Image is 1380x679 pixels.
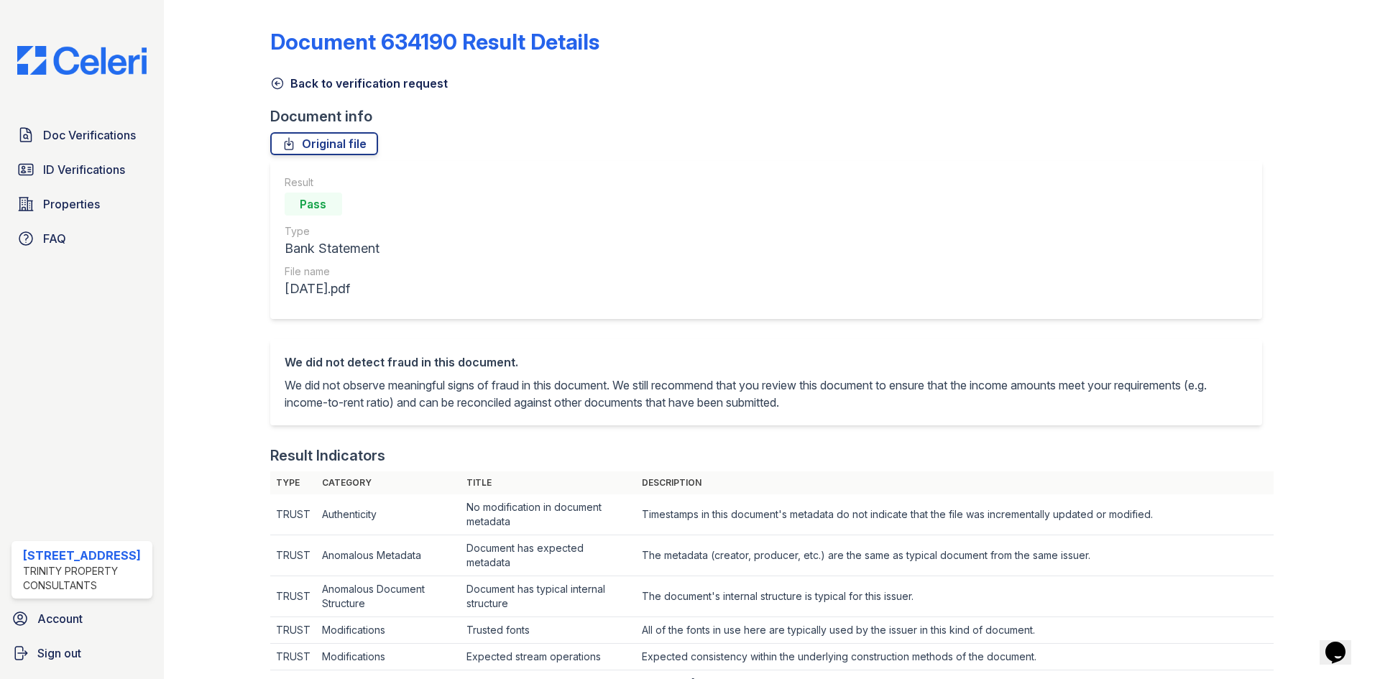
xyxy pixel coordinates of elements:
span: Account [37,610,83,627]
th: Category [316,471,461,494]
th: Description [636,471,1274,494]
td: Document has expected metadata [461,535,636,576]
td: The metadata (creator, producer, etc.) are the same as typical document from the same issuer. [636,535,1274,576]
div: [DATE].pdf [285,279,379,299]
a: ID Verifications [11,155,152,184]
td: TRUST [270,576,316,617]
td: Expected consistency within the underlying construction methods of the document. [636,644,1274,670]
div: Trinity Property Consultants [23,564,147,593]
div: We did not detect fraud in this document. [285,354,1248,371]
a: Document 634190 Result Details [270,29,599,55]
td: No modification in document metadata [461,494,636,535]
td: Modifications [316,644,461,670]
div: File name [285,264,379,279]
td: All of the fonts in use here are typically used by the issuer in this kind of document. [636,617,1274,644]
td: Expected stream operations [461,644,636,670]
div: Document info [270,106,1274,126]
span: Doc Verifications [43,126,136,144]
div: [STREET_ADDRESS] [23,547,147,564]
th: Type [270,471,316,494]
td: TRUST [270,644,316,670]
th: Title [461,471,636,494]
a: Properties [11,190,152,218]
span: Sign out [37,645,81,662]
div: Pass [285,193,342,216]
img: CE_Logo_Blue-a8612792a0a2168367f1c8372b55b34899dd931a85d93a1a3d3e32e68fde9ad4.png [6,46,158,75]
a: Account [6,604,158,633]
a: Sign out [6,639,158,668]
td: The document's internal structure is typical for this issuer. [636,576,1274,617]
a: Doc Verifications [11,121,152,149]
div: Result [285,175,379,190]
td: Anomalous Metadata [316,535,461,576]
a: FAQ [11,224,152,253]
td: TRUST [270,494,316,535]
td: Modifications [316,617,461,644]
td: TRUST [270,535,316,576]
td: Timestamps in this document's metadata do not indicate that the file was incrementally updated or... [636,494,1274,535]
td: Authenticity [316,494,461,535]
p: We did not observe meaningful signs of fraud in this document. We still recommend that you review... [285,377,1248,411]
td: TRUST [270,617,316,644]
iframe: chat widget [1320,622,1366,665]
span: ID Verifications [43,161,125,178]
span: Properties [43,195,100,213]
div: Result Indicators [270,445,385,466]
td: Anomalous Document Structure [316,576,461,617]
td: Document has typical internal structure [461,576,636,617]
a: Back to verification request [270,75,448,92]
div: Bank Statement [285,239,379,259]
span: FAQ [43,230,66,247]
div: Type [285,224,379,239]
a: Original file [270,132,378,155]
td: Trusted fonts [461,617,636,644]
